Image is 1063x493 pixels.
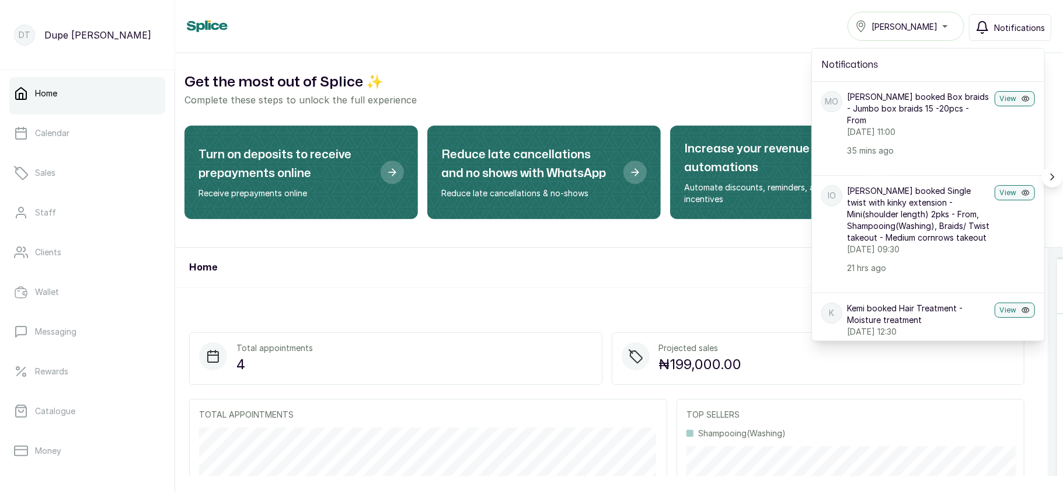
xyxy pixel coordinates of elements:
[659,354,742,375] p: ₦199,000.00
[670,126,904,219] div: Increase your revenue with automations
[847,91,990,126] p: [PERSON_NAME] booked Box braids - Jumbo box braids 15 -20pcs - From
[994,22,1045,34] span: Notifications
[9,117,165,150] a: Calendar
[995,185,1035,200] button: View
[184,93,1054,107] p: Complete these steps to unlock the full experience
[9,435,165,467] a: Money
[684,140,857,177] h2: Increase your revenue with automations
[847,326,990,338] p: [DATE] 12:30
[821,58,1035,72] h2: Notifications
[19,29,30,41] p: DT
[236,354,313,375] p: 4
[847,244,990,255] p: [DATE] 09:30
[427,126,661,219] div: Reduce late cancellations and no shows with WhatsApp
[847,262,990,274] p: 21 hrs ago
[236,342,313,354] p: Total appointments
[686,409,1015,421] p: TOP SELLERS
[198,188,371,199] p: Receive prepayments online
[9,236,165,269] a: Clients
[184,72,1054,93] h2: Get the most out of Splice ✨
[35,326,76,338] p: Messaging
[44,28,151,42] p: Dupe [PERSON_NAME]
[9,355,165,388] a: Rewards
[9,77,165,110] a: Home
[441,145,614,183] h2: Reduce late cancellations and no shows with WhatsApp
[659,342,742,354] p: Projected sales
[9,196,165,229] a: Staff
[995,91,1035,106] button: View
[9,315,165,348] a: Messaging
[9,395,165,428] a: Catalogue
[698,428,786,439] p: Shampooing(Washing)
[189,261,217,275] h1: Home
[847,185,990,244] p: [PERSON_NAME] booked Single twist with kinky extension - Mini(shoulder length) 2pks - From, Shamp...
[35,167,55,179] p: Sales
[872,20,937,33] span: [PERSON_NAME]
[847,303,990,326] p: Kemi booked Hair Treatment - Moisture treatment
[35,246,61,258] p: Clients
[198,145,371,183] h2: Turn on deposits to receive prepayments online
[825,96,839,107] p: MO
[184,126,418,219] div: Turn on deposits to receive prepayments online
[35,207,56,218] p: Staff
[847,126,990,138] p: [DATE] 11:00
[35,445,61,457] p: Money
[35,127,69,139] p: Calendar
[969,14,1051,41] button: Notifications
[35,88,57,99] p: Home
[995,303,1035,318] button: View
[35,366,68,377] p: Rewards
[847,145,990,157] p: 35 mins ago
[684,182,857,205] p: Automate discounts, reminders, and incentives
[199,409,657,421] p: TOTAL APPOINTMENTS
[35,405,75,417] p: Catalogue
[1042,166,1063,188] button: Scroll right
[9,276,165,308] a: Wallet
[848,12,964,41] button: [PERSON_NAME]
[9,157,165,189] a: Sales
[441,188,614,199] p: Reduce late cancellations & no-shows
[35,286,59,298] p: Wallet
[830,307,835,319] p: K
